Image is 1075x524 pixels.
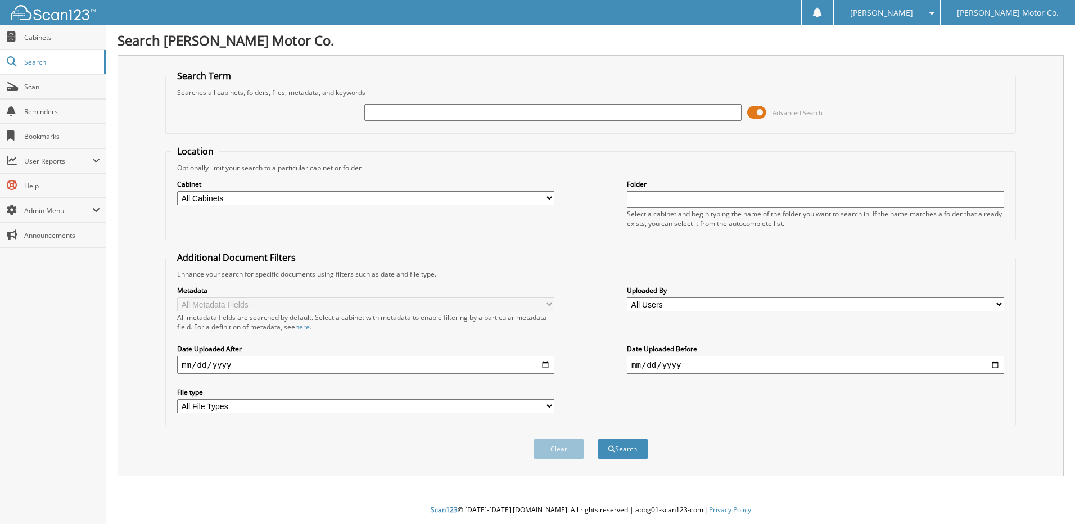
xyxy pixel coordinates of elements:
[24,107,100,116] span: Reminders
[24,82,100,92] span: Scan
[106,496,1075,524] div: © [DATE]-[DATE] [DOMAIN_NAME]. All rights reserved | appg01-scan123-com |
[627,179,1004,189] label: Folder
[627,344,1004,354] label: Date Uploaded Before
[177,344,554,354] label: Date Uploaded After
[627,286,1004,295] label: Uploaded By
[24,132,100,141] span: Bookmarks
[177,387,554,397] label: File type
[24,231,100,240] span: Announcements
[850,10,913,16] span: [PERSON_NAME]
[177,286,554,295] label: Metadata
[598,439,648,459] button: Search
[431,505,458,514] span: Scan123
[24,33,100,42] span: Cabinets
[773,109,823,117] span: Advanced Search
[177,179,554,189] label: Cabinet
[295,322,310,332] a: here
[171,145,219,157] legend: Location
[11,5,96,20] img: scan123-logo-white.svg
[171,88,1010,97] div: Searches all cabinets, folders, files, metadata, and keywords
[171,70,237,82] legend: Search Term
[534,439,584,459] button: Clear
[171,269,1010,279] div: Enhance your search for specific documents using filters such as date and file type.
[24,181,100,191] span: Help
[24,206,92,215] span: Admin Menu
[709,505,751,514] a: Privacy Policy
[171,251,301,264] legend: Additional Document Filters
[24,156,92,166] span: User Reports
[957,10,1059,16] span: [PERSON_NAME] Motor Co.
[118,31,1064,49] h1: Search [PERSON_NAME] Motor Co.
[24,57,98,67] span: Search
[177,313,554,332] div: All metadata fields are searched by default. Select a cabinet with metadata to enable filtering b...
[177,356,554,374] input: start
[627,209,1004,228] div: Select a cabinet and begin typing the name of the folder you want to search in. If the name match...
[627,356,1004,374] input: end
[171,163,1010,173] div: Optionally limit your search to a particular cabinet or folder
